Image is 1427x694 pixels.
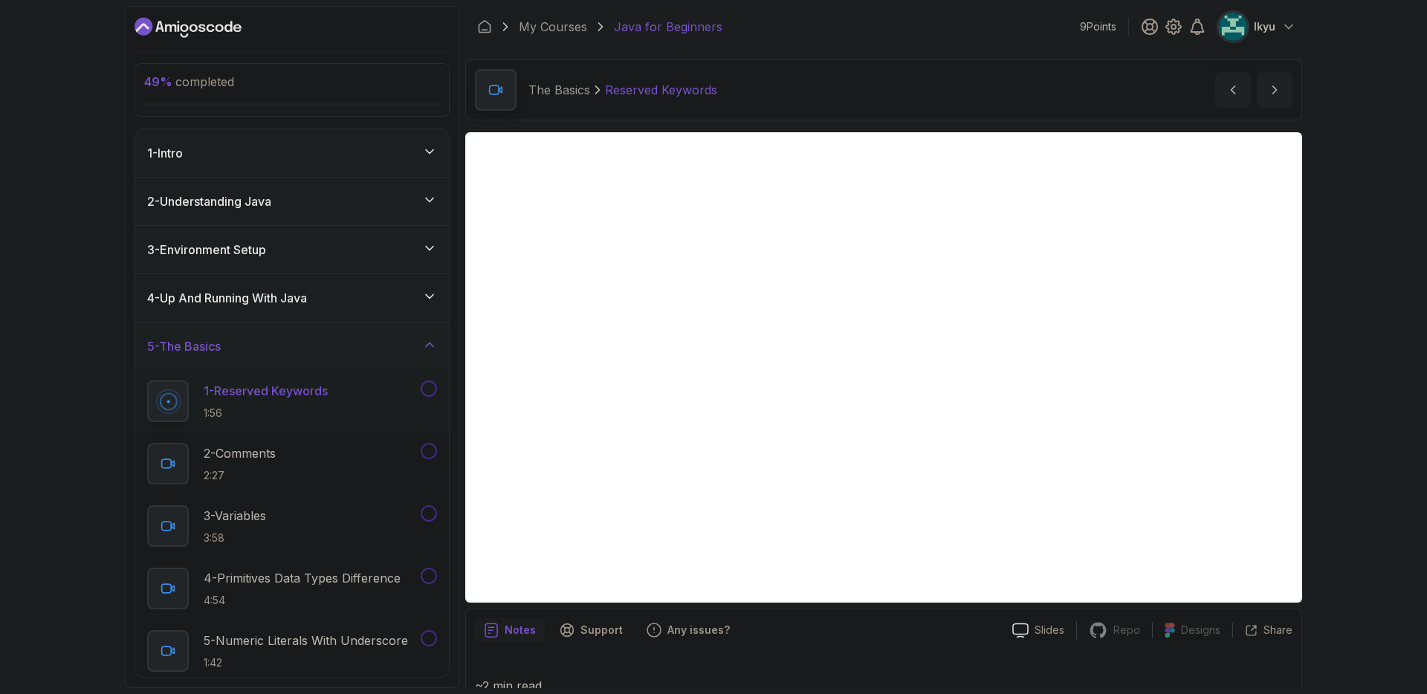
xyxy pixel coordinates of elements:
[605,81,717,99] p: Reserved Keywords
[135,16,242,39] a: Dashboard
[204,468,276,483] p: 2:27
[147,443,437,484] button: 2-Comments2:27
[135,178,449,225] button: 2-Understanding Java
[147,241,266,259] h3: 3 - Environment Setup
[477,19,492,34] a: Dashboard
[1254,19,1275,34] p: Ikyu
[147,505,437,547] button: 3-Variables3:58
[147,630,437,672] button: 5-Numeric Literals With Underscore1:42
[580,623,623,638] p: Support
[475,618,545,642] button: notes button
[667,623,730,638] p: Any issues?
[204,531,266,545] p: 3:58
[638,618,739,642] button: Feedback button
[519,18,587,36] a: My Courses
[1215,72,1251,108] button: previous content
[204,593,401,608] p: 4:54
[614,18,722,36] p: Java for Beginners
[1113,623,1140,638] p: Repo
[147,289,307,307] h3: 4 - Up And Running With Java
[1080,19,1116,34] p: 9 Points
[204,444,276,462] p: 2 - Comments
[147,144,183,162] h3: 1 - Intro
[135,322,449,370] button: 5-The Basics
[204,507,266,525] p: 3 - Variables
[135,129,449,177] button: 1-Intro
[135,274,449,322] button: 4-Up And Running With Java
[204,655,408,670] p: 1:42
[551,618,632,642] button: Support button
[1263,623,1292,638] p: Share
[147,192,271,210] h3: 2 - Understanding Java
[505,623,536,638] p: Notes
[204,632,408,649] p: 5 - Numeric Literals With Underscore
[147,380,437,422] button: 1-Reserved Keywords1:56
[1218,12,1296,42] button: user profile imageIkyu
[1257,72,1292,108] button: next content
[1181,623,1220,638] p: Designs
[465,132,1302,603] iframe: 1 - Reserved Keywords
[135,226,449,273] button: 3-Environment Setup
[528,81,590,99] p: The Basics
[1219,13,1247,41] img: user profile image
[147,337,221,355] h3: 5 - The Basics
[1232,623,1292,638] button: Share
[204,382,328,400] p: 1 - Reserved Keywords
[1000,623,1076,638] a: Slides
[1035,623,1064,638] p: Slides
[144,74,234,89] span: completed
[204,406,328,421] p: 1:56
[147,568,437,609] button: 4-Primitives Data Types Difference4:54
[204,569,401,587] p: 4 - Primitives Data Types Difference
[144,74,172,89] span: 49 %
